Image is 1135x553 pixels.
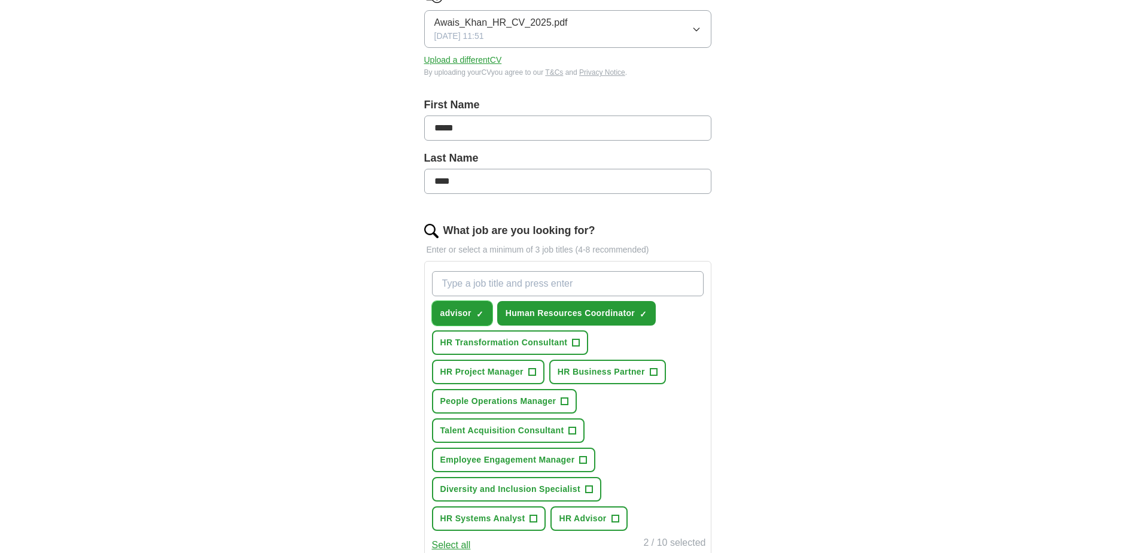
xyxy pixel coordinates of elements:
button: HR Advisor [550,506,627,531]
button: advisor✓ [432,301,492,326]
span: [DATE] 11:51 [434,30,484,42]
span: ✓ [476,309,483,319]
span: Diversity and Inclusion Specialist [440,483,580,496]
span: HR Transformation Consultant [440,336,568,349]
span: HR Systems Analyst [440,512,525,525]
button: HR Systems Analyst [432,506,546,531]
button: Human Resources Coordinator✓ [497,301,656,326]
label: Last Name [424,150,711,166]
span: HR Business Partner [558,366,645,378]
span: ✓ [640,309,647,319]
button: People Operations Manager [432,389,577,414]
p: Enter or select a minimum of 3 job titles (4-8 recommended) [424,244,711,256]
span: Awais_Khan_HR_CV_2025.pdf [434,16,568,30]
button: Employee Engagement Manager [432,448,596,472]
input: Type a job title and press enter [432,271,704,296]
span: HR Advisor [559,512,606,525]
img: search.png [424,224,439,238]
span: Employee Engagement Manager [440,454,575,466]
button: Select all [432,538,471,552]
label: What job are you looking for? [443,223,595,239]
a: Privacy Notice [579,68,625,77]
button: HR Project Manager [432,360,544,384]
button: Awais_Khan_HR_CV_2025.pdf[DATE] 11:51 [424,10,711,48]
div: 2 / 10 selected [643,536,705,552]
span: Talent Acquisition Consultant [440,424,564,437]
span: Human Resources Coordinator [506,307,635,320]
span: advisor [440,307,471,320]
button: HR Business Partner [549,360,666,384]
a: T&Cs [545,68,563,77]
button: HR Transformation Consultant [432,330,589,355]
span: HR Project Manager [440,366,524,378]
button: Diversity and Inclusion Specialist [432,477,601,502]
button: Talent Acquisition Consultant [432,418,585,443]
span: People Operations Manager [440,395,556,408]
label: First Name [424,97,711,113]
div: By uploading your CV you agree to our and . [424,67,711,78]
button: Upload a differentCV [424,54,502,66]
